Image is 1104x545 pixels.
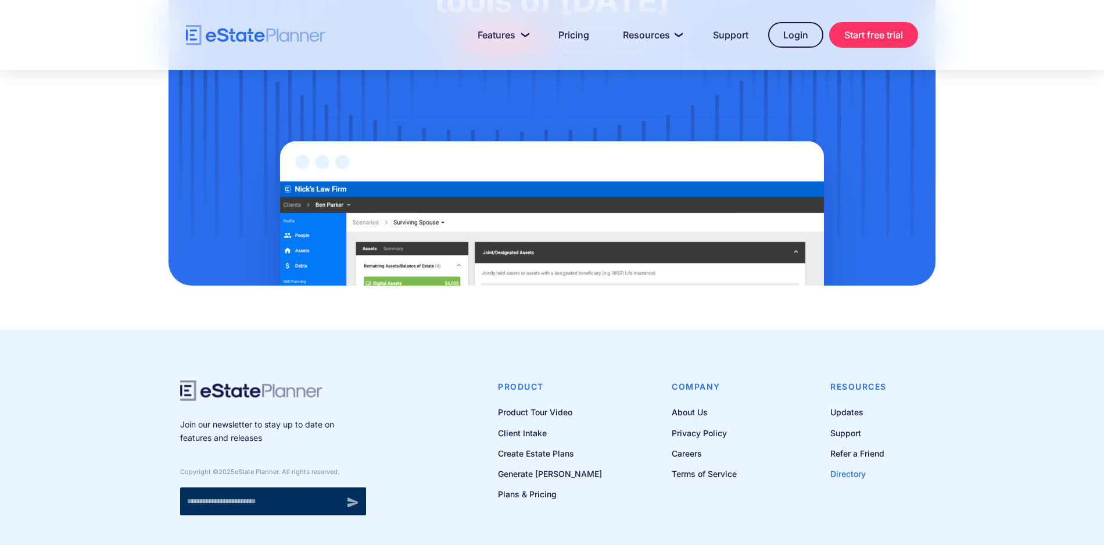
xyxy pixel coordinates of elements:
[830,426,887,440] a: Support
[218,468,235,476] span: 2025
[768,22,823,48] a: Login
[498,487,602,501] a: Plans & Pricing
[830,380,887,393] h4: Resources
[672,466,737,481] a: Terms of Service
[464,23,539,47] a: Features
[498,446,602,461] a: Create Estate Plans
[498,380,602,393] h4: Product
[672,446,737,461] a: Careers
[180,468,366,476] div: Copyright © eState Planner. All rights reserved.
[672,405,737,419] a: About Us
[830,466,887,481] a: Directory
[699,23,762,47] a: Support
[498,426,602,440] a: Client Intake
[498,405,602,419] a: Product Tour Video
[830,405,887,419] a: Updates
[829,22,918,48] a: Start free trial
[180,418,366,444] p: Join our newsletter to stay up to date on features and releases
[609,23,693,47] a: Resources
[672,380,737,393] h4: Company
[180,487,366,515] form: Newsletter signup
[544,23,603,47] a: Pricing
[186,25,325,45] a: home
[830,446,887,461] a: Refer a Friend
[672,426,737,440] a: Privacy Policy
[498,466,602,481] a: Generate [PERSON_NAME]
